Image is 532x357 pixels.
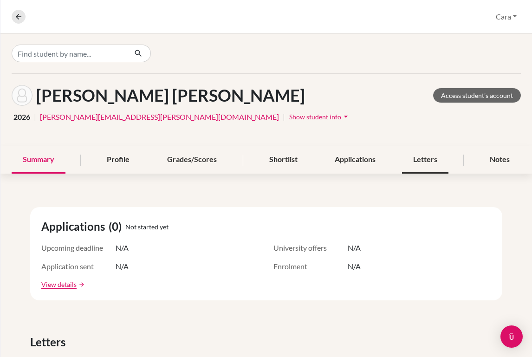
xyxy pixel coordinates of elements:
span: Upcoming deadline [41,242,116,253]
span: 2026 [13,111,30,123]
span: Letters [30,334,69,351]
div: Letters [402,146,448,174]
span: Enrolment [273,261,348,272]
span: University offers [273,242,348,253]
span: Not started yet [125,222,169,232]
h1: [PERSON_NAME] [PERSON_NAME] [36,85,305,105]
span: N/A [348,261,361,272]
button: Cara [492,8,521,26]
i: arrow_drop_down [341,112,350,121]
span: N/A [116,261,129,272]
div: Applications [324,146,387,174]
div: Shortlist [258,146,309,174]
span: N/A [348,242,361,253]
span: Show student info [289,113,341,121]
a: Access student's account [433,88,521,103]
a: [PERSON_NAME][EMAIL_ADDRESS][PERSON_NAME][DOMAIN_NAME] [40,111,279,123]
input: Find student by name... [12,45,127,62]
span: N/A [116,242,129,253]
img: Federico Safie Dada's avatar [12,85,32,106]
span: (0) [109,218,125,235]
span: | [34,111,36,123]
div: Open Intercom Messenger [500,325,523,348]
div: Profile [96,146,141,174]
div: Grades/Scores [156,146,228,174]
a: View details [41,279,77,289]
a: arrow_forward [77,281,85,288]
span: Application sent [41,261,116,272]
div: Notes [479,146,521,174]
button: Show student infoarrow_drop_down [289,110,351,124]
span: Applications [41,218,109,235]
span: | [283,111,285,123]
div: Summary [12,146,65,174]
